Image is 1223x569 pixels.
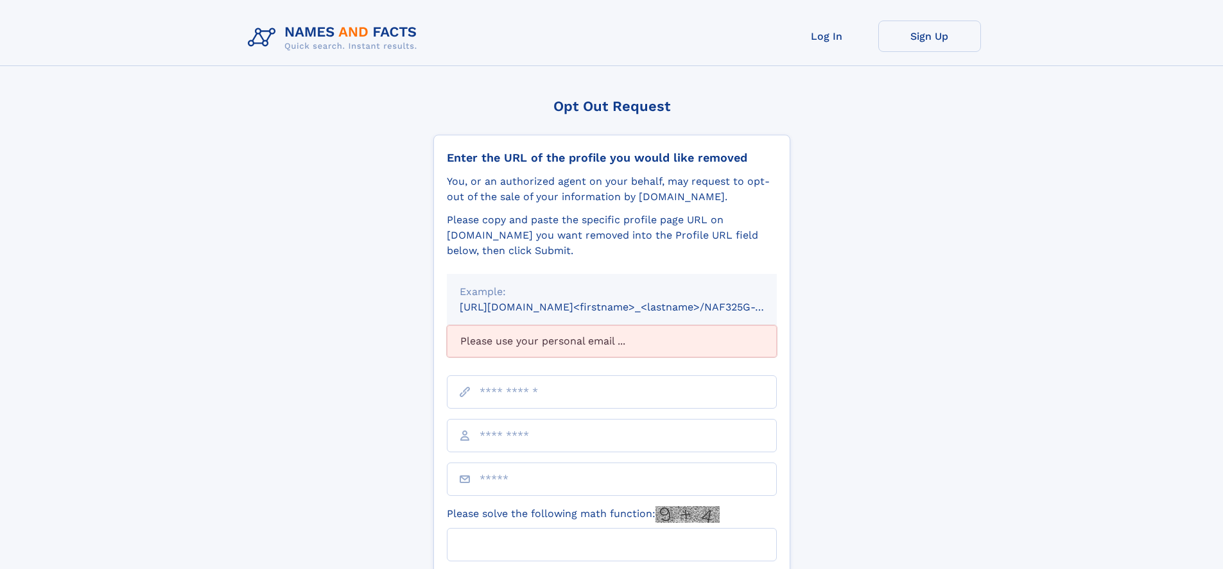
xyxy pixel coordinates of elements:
label: Please solve the following math function: [447,506,720,523]
div: You, or an authorized agent on your behalf, may request to opt-out of the sale of your informatio... [447,174,777,205]
div: Example: [460,284,764,300]
div: Opt Out Request [433,98,790,114]
a: Sign Up [878,21,981,52]
div: Please use your personal email ... [447,325,777,357]
img: Logo Names and Facts [243,21,428,55]
a: Log In [776,21,878,52]
div: Please copy and paste the specific profile page URL on [DOMAIN_NAME] you want removed into the Pr... [447,212,777,259]
div: Enter the URL of the profile you would like removed [447,151,777,165]
small: [URL][DOMAIN_NAME]<firstname>_<lastname>/NAF325G-xxxxxxxx [460,301,801,313]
